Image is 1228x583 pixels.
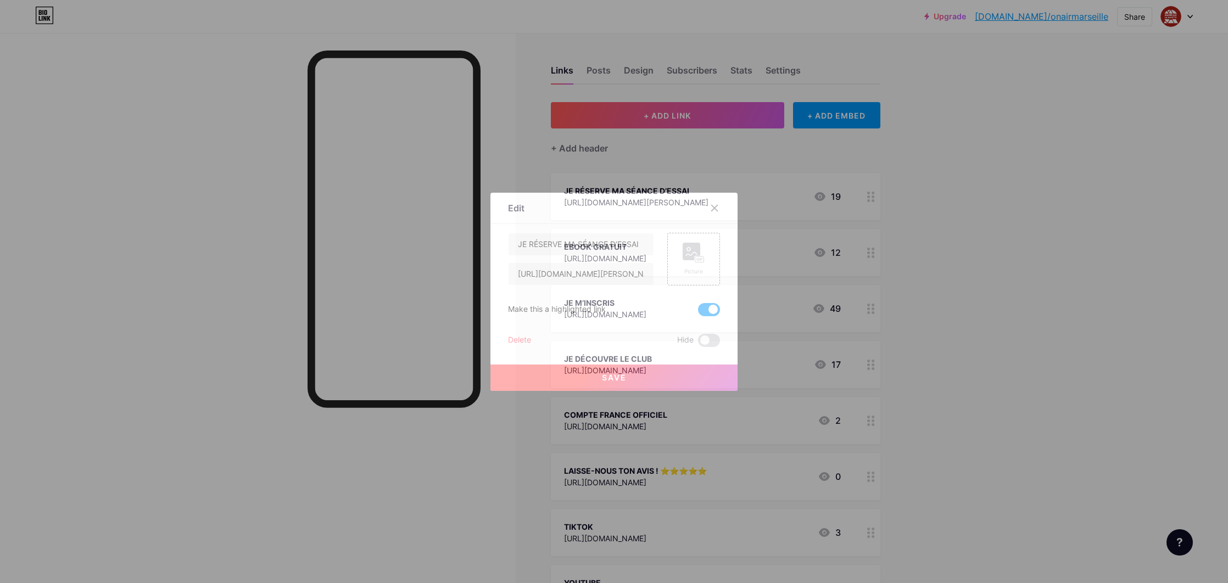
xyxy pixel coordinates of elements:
div: Edit [508,201,524,215]
div: Delete [508,334,531,347]
input: Title [509,233,654,255]
input: URL [509,263,654,285]
div: Make this a highlighted link [508,303,606,316]
button: Save [490,365,738,391]
span: Hide [677,334,694,347]
div: Picture [683,267,705,276]
span: Save [602,373,627,382]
